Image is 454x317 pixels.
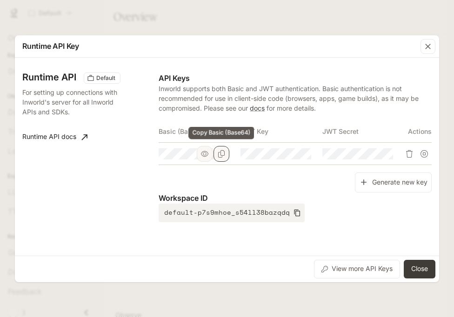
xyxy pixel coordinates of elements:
[322,120,404,143] th: JWT Secret
[314,260,400,278] button: View more API Keys
[159,84,432,113] p: Inworld supports both Basic and JWT authentication. Basic authentication is not recommended for u...
[22,73,76,82] h3: Runtime API
[22,40,79,52] p: Runtime API Key
[159,73,432,84] p: API Keys
[417,146,432,161] button: Suspend API key
[404,260,435,278] button: Close
[250,104,265,112] a: docs
[240,120,322,143] th: JWT Key
[214,146,229,162] button: Copy Basic (Base64)
[402,146,417,161] button: Delete API key
[22,87,119,117] p: For setting up connections with Inworld's server for all Inworld APIs and SDKs.
[159,120,240,143] th: Basic (Base64)
[159,192,432,204] p: Workspace ID
[189,127,254,139] div: Copy Basic (Base64)
[84,73,120,84] div: These keys will apply to your current workspace only
[19,128,91,146] a: Runtime API docs
[93,74,119,82] span: Default
[355,172,432,192] button: Generate new key
[404,120,432,143] th: Actions
[159,204,305,222] button: default-p7s9mhoe_s54ll38bazqdq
